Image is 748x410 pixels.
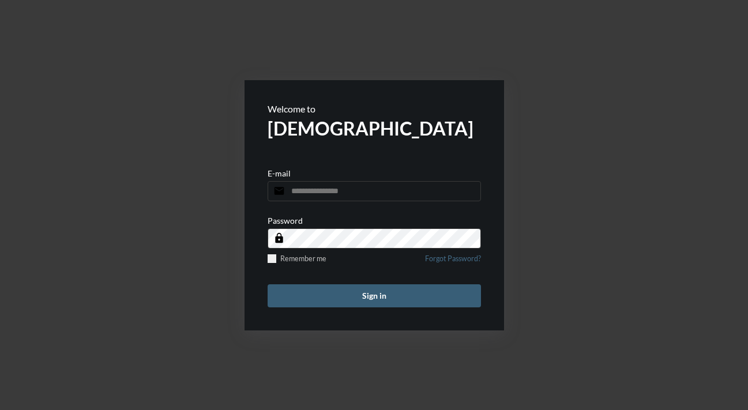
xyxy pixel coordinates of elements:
h2: [DEMOGRAPHIC_DATA] [268,117,481,140]
p: E-mail [268,168,291,178]
button: Sign in [268,284,481,307]
p: Password [268,216,303,225]
label: Remember me [268,254,326,263]
a: Forgot Password? [425,254,481,270]
p: Welcome to [268,103,481,114]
